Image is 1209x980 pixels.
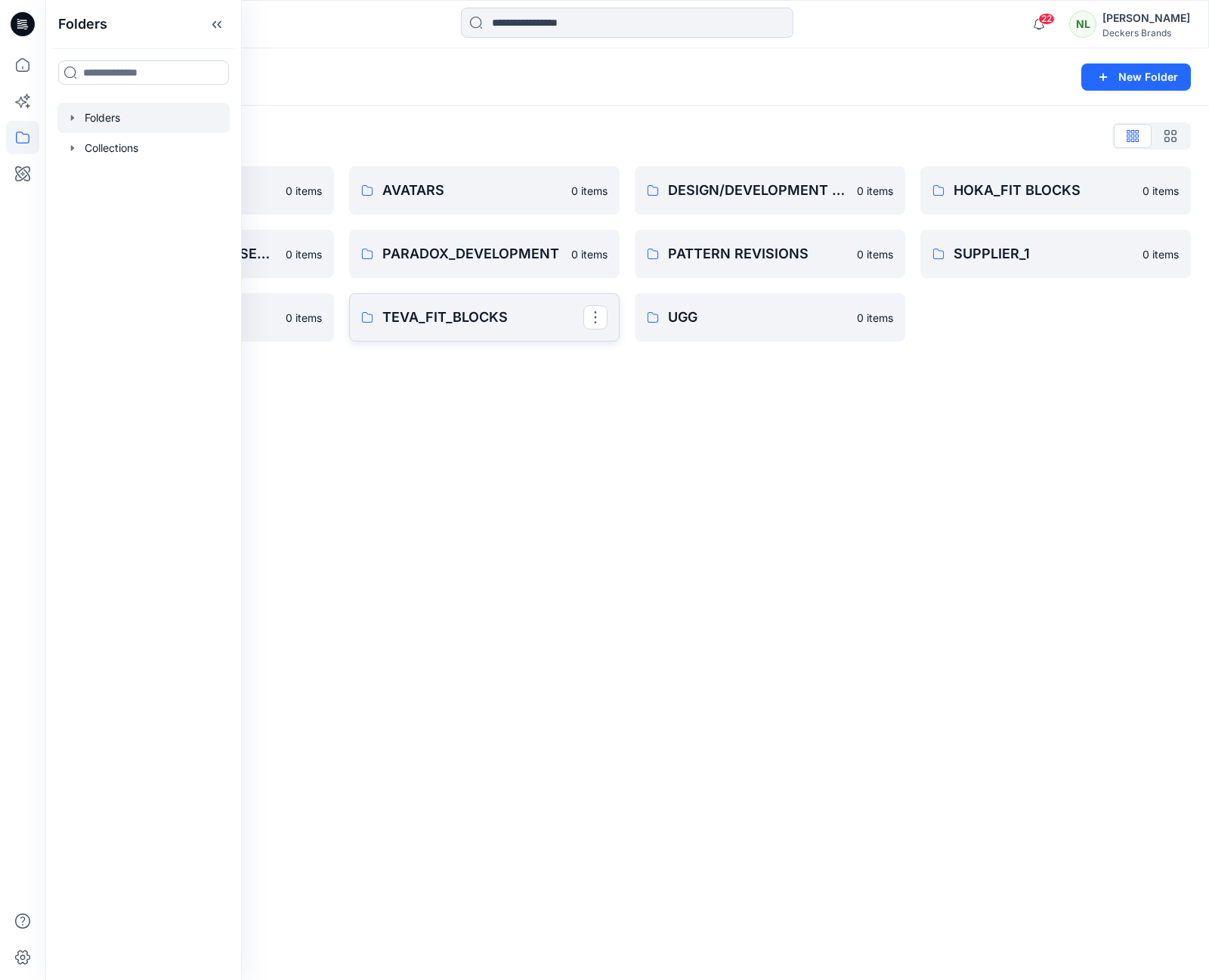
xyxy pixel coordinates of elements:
p: 0 items [286,246,322,262]
a: UGG0 items [635,293,905,342]
p: 0 items [857,246,893,262]
p: HOKA_FIT BLOCKS [954,180,1133,201]
p: 0 items [1143,246,1179,262]
span: 22 [1038,13,1055,25]
a: AVATARS0 items [349,166,620,215]
div: NL [1069,11,1096,38]
p: 0 items [1143,183,1179,199]
p: TEVA_FIT_BLOCKS [382,307,583,328]
p: DESIGN/DEVELOPMENT REVIEW_3D TEAM [668,180,848,201]
p: 0 items [857,183,893,199]
p: AVATARS [382,180,562,201]
p: UGG [668,307,848,328]
p: 0 items [571,183,608,199]
p: PARADOX_DEVELOPMENT [382,243,562,264]
p: 0 items [571,246,608,262]
a: DESIGN/DEVELOPMENT REVIEW_3D TEAM0 items [635,166,905,215]
a: SUPPLIER_10 items [920,230,1191,278]
p: 0 items [857,310,893,326]
p: PATTERN REVISIONS [668,243,848,264]
p: SUPPLIER_1 [954,243,1133,264]
a: HOKA_FIT BLOCKS0 items [920,166,1191,215]
a: TEVA_FIT_BLOCKS [349,293,620,342]
p: 0 items [286,310,322,326]
a: PARADOX_DEVELOPMENT0 items [349,230,620,278]
div: Deckers Brands [1102,27,1190,39]
p: 0 items [286,183,322,199]
a: PATTERN REVISIONS0 items [635,230,905,278]
button: New Folder [1081,63,1191,91]
div: [PERSON_NAME] [1102,9,1190,27]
